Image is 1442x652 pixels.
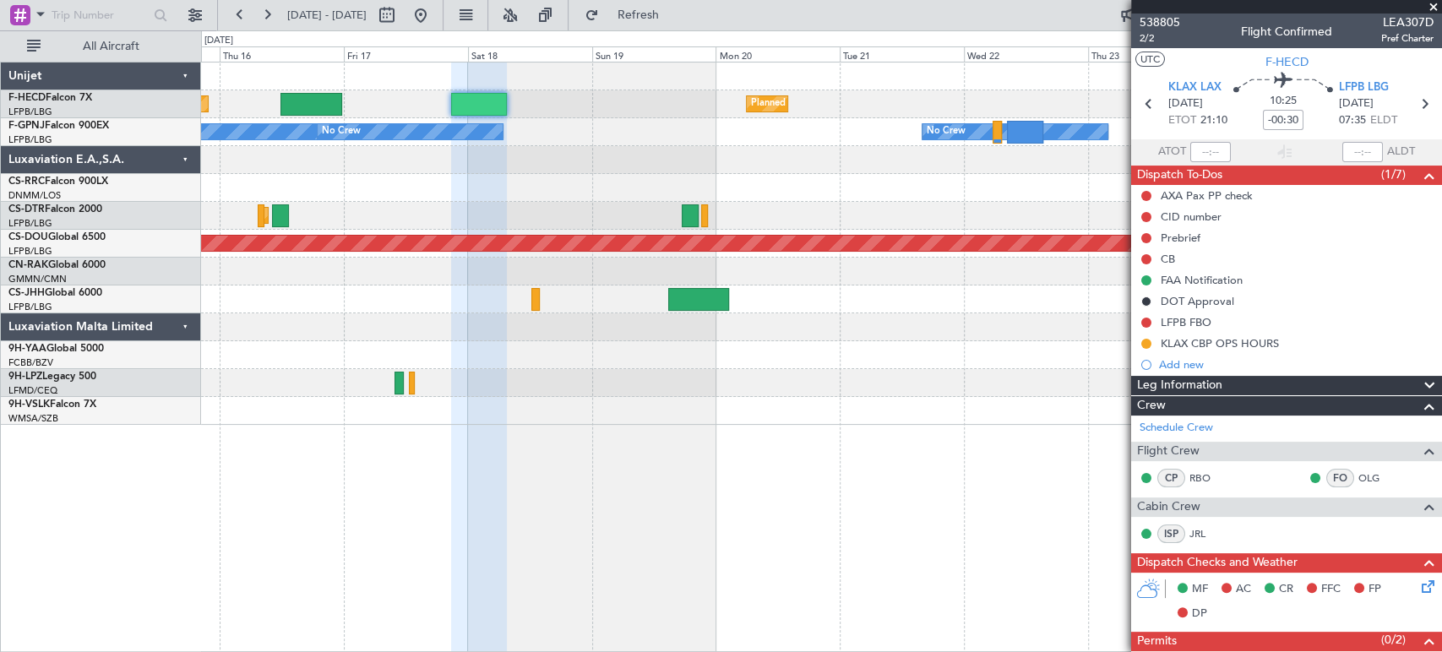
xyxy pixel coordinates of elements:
[1241,23,1332,41] div: Flight Confirmed
[1137,497,1200,517] span: Cabin Crew
[8,177,45,187] span: CS-RRC
[1200,112,1227,129] span: 21:10
[1140,31,1180,46] span: 2/2
[8,106,52,118] a: LFPB/LBG
[1236,581,1251,598] span: AC
[8,344,104,354] a: 9H-YAAGlobal 5000
[8,288,45,298] span: CS-JHH
[1339,95,1374,112] span: [DATE]
[1161,315,1211,329] div: LFPB FBO
[1161,188,1253,203] div: AXA Pax PP check
[1270,93,1297,110] span: 10:25
[1168,95,1203,112] span: [DATE]
[220,46,344,62] div: Thu 16
[1158,144,1186,160] span: ATOT
[52,3,149,28] input: Trip Number
[19,33,183,60] button: All Aircraft
[592,46,716,62] div: Sun 19
[8,217,52,230] a: LFPB/LBG
[1161,252,1175,266] div: CB
[1137,442,1200,461] span: Flight Crew
[1140,14,1180,31] span: 538805
[8,384,57,397] a: LFMD/CEQ
[8,372,96,382] a: 9H-LPZLegacy 500
[8,232,106,242] a: CS-DOUGlobal 6500
[1189,526,1227,541] a: JRL
[8,204,45,215] span: CS-DTR
[1159,357,1434,372] div: Add new
[1381,31,1434,46] span: Pref Charter
[8,399,50,410] span: 9H-VSLK
[344,46,468,62] div: Fri 17
[1168,79,1222,96] span: KLAX LAX
[8,288,102,298] a: CS-JHHGlobal 6000
[44,41,178,52] span: All Aircraft
[1137,166,1222,185] span: Dispatch To-Dos
[840,46,964,62] div: Tue 21
[8,232,48,242] span: CS-DOU
[8,372,42,382] span: 9H-LPZ
[1161,231,1200,245] div: Prebrief
[8,189,61,202] a: DNMM/LOS
[1161,273,1243,287] div: FAA Notification
[1381,631,1406,649] span: (0/2)
[8,121,45,131] span: F-GPNJ
[8,260,106,270] a: CN-RAKGlobal 6000
[1161,294,1234,308] div: DOT Approval
[751,91,1017,117] div: Planned Maint [GEOGRAPHIC_DATA] ([GEOGRAPHIC_DATA])
[204,34,233,48] div: [DATE]
[8,273,67,285] a: GMMN/CMN
[1265,53,1309,71] span: F-HECD
[1190,142,1231,162] input: --:--
[1387,144,1415,160] span: ALDT
[8,133,52,146] a: LFPB/LBG
[287,8,367,23] span: [DATE] - [DATE]
[1189,470,1227,486] a: RBO
[1192,606,1207,622] span: DP
[1137,553,1298,573] span: Dispatch Checks and Weather
[1137,396,1166,416] span: Crew
[322,119,361,144] div: No Crew
[1339,112,1366,129] span: 07:35
[1369,581,1381,598] span: FP
[468,46,592,62] div: Sat 18
[1157,469,1185,487] div: CP
[8,121,109,131] a: F-GPNJFalcon 900EX
[1137,376,1222,395] span: Leg Information
[577,2,678,29] button: Refresh
[964,46,1088,62] div: Wed 22
[1161,336,1279,350] div: KLAX CBP OPS HOURS
[1321,581,1341,598] span: FFC
[8,344,46,354] span: 9H-YAA
[8,245,52,258] a: LFPB/LBG
[927,119,966,144] div: No Crew
[602,9,673,21] span: Refresh
[8,177,108,187] a: CS-RRCFalcon 900LX
[1088,46,1212,62] div: Thu 23
[1381,166,1406,183] span: (1/7)
[1192,581,1208,598] span: MF
[1135,52,1165,67] button: UTC
[1168,112,1196,129] span: ETOT
[1157,524,1185,543] div: ISP
[1370,112,1397,129] span: ELDT
[1279,581,1293,598] span: CR
[1358,470,1396,486] a: OLG
[8,412,58,425] a: WMSA/SZB
[8,356,53,369] a: FCBB/BZV
[8,204,102,215] a: CS-DTRFalcon 2000
[1137,632,1177,651] span: Permits
[8,93,46,103] span: F-HECD
[1140,420,1213,437] a: Schedule Crew
[1381,14,1434,31] span: LEA307D
[1161,209,1222,224] div: CID number
[8,301,52,313] a: LFPB/LBG
[8,260,48,270] span: CN-RAK
[1326,469,1354,487] div: FO
[8,399,96,410] a: 9H-VSLKFalcon 7X
[716,46,840,62] div: Mon 20
[8,93,92,103] a: F-HECDFalcon 7X
[1339,79,1389,96] span: LFPB LBG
